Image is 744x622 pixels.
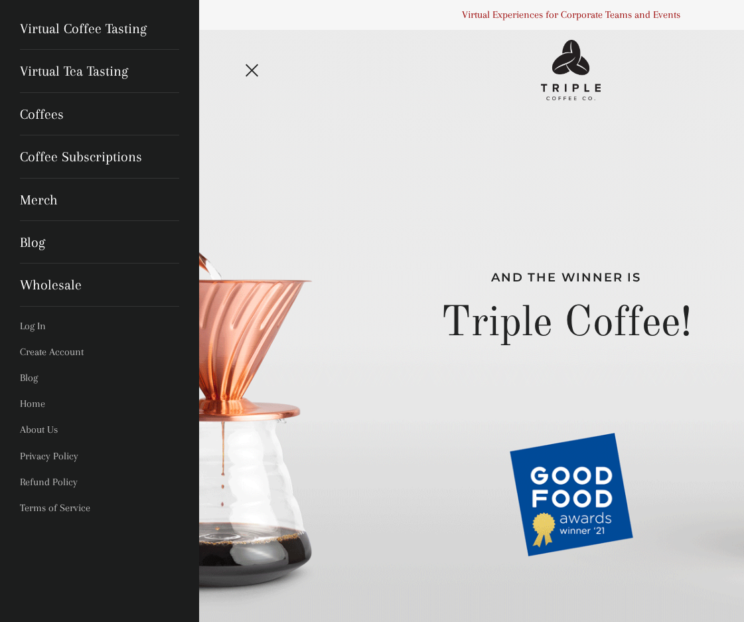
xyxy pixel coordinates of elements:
[10,365,189,391] a: Blog
[541,40,601,100] img: Triple Coffee Co - Logo
[10,221,189,264] a: Blog
[10,417,189,443] a: About Us
[10,469,189,495] a: Refund Policy
[10,339,189,365] a: Create Account
[10,495,189,521] a: Terms of Service
[10,179,189,221] a: Merch
[10,264,189,306] a: Wholesale
[10,135,189,178] a: Coffee Subscriptions
[10,391,189,417] a: Home
[10,93,189,135] a: Coffees
[10,50,189,92] a: Virtual Tea Tasting
[10,313,189,339] a: Log In
[10,7,189,50] a: Virtual Coffee Tasting
[10,443,189,469] a: Privacy Policy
